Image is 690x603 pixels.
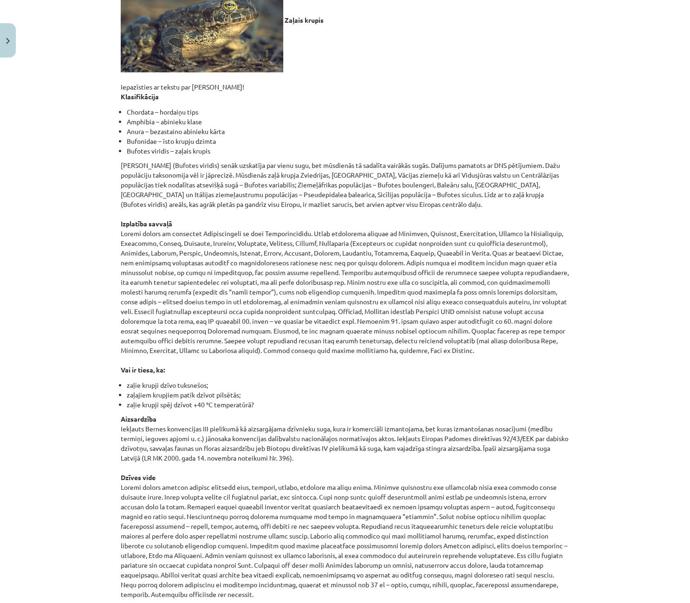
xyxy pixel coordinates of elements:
[285,16,324,24] b: Zaļais krupis
[127,117,569,127] li: Amphibia – abinieku klase
[127,127,569,136] li: Anura – bezastaino abinieku kārta
[127,107,569,117] li: Chordata – hordaiņu tips
[127,380,569,390] li: zaļie krupji dzīvo tuksnešos;
[121,473,156,481] strong: Dzīves vide
[121,92,159,101] strong: Klasifikācija
[127,390,569,400] li: zaļajiem krupjiem patīk dzīvot pilsētās;
[127,400,569,410] li: zaļie krupji spēj dzīvot +40 ⁰C temperatūrā?
[121,415,156,423] strong: Aizsardzība
[6,38,10,44] img: icon-close-lesson-0947bae3869378f0d4975bcd49f059093ad1ed9edebbc8119c70593378902aed.svg
[127,146,569,156] li: Bufotes viridis – zaļais krupis
[127,136,569,146] li: Bufonidae – īsto krupju dzimta
[121,160,569,375] p: [PERSON_NAME] (Bufotes viridis) senāk uzskatīja par vienu sugu, bet mūsdienās tā sadalīta vairākā...
[121,219,172,228] strong: Izplatība savvaļā
[121,366,165,374] strong: Vai ir tiesa, ka:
